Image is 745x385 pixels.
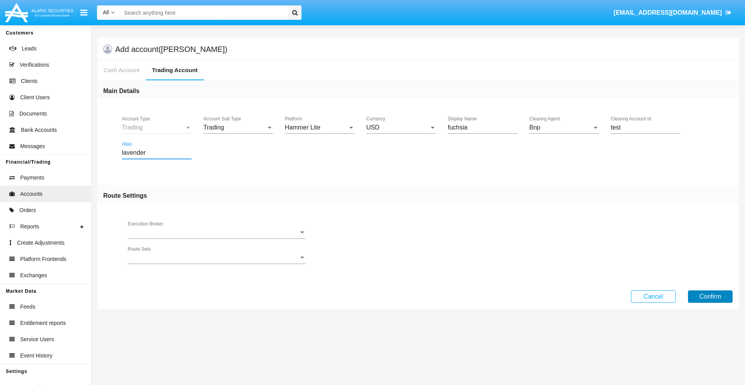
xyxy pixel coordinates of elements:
[20,271,47,280] span: Exchanges
[128,254,299,261] span: Route Sets
[115,46,227,52] h5: Add account ([PERSON_NAME])
[21,77,38,85] span: Clients
[122,124,143,131] span: Trading
[4,1,74,24] img: Logo image
[120,5,286,20] input: Search
[20,319,66,327] span: Entitlement reports
[285,124,321,131] span: Hammer Lite
[103,192,147,200] h6: Route Settings
[21,126,57,134] span: Bank Accounts
[613,9,722,16] span: [EMAIL_ADDRESS][DOMAIN_NAME]
[22,45,36,53] span: Leads
[20,93,50,102] span: Client Users
[20,335,54,344] span: Service Users
[20,61,49,69] span: Verifications
[19,110,47,118] span: Documents
[688,290,733,303] button: Confirm
[17,239,64,247] span: Create Adjustments
[103,9,109,16] span: All
[128,229,299,236] span: Execution Broker
[610,2,735,24] a: [EMAIL_ADDRESS][DOMAIN_NAME]
[20,142,45,150] span: Messages
[20,190,43,198] span: Accounts
[203,124,224,131] span: Trading
[19,206,36,214] span: Orders
[529,124,540,131] span: Bnp
[20,255,66,263] span: Platform Frontends
[97,9,120,17] a: All
[20,174,44,182] span: Payments
[103,87,139,95] h6: Main Details
[20,303,35,311] span: Feeds
[20,352,52,360] span: Event History
[366,124,379,131] span: USD
[631,290,676,303] button: Cancel
[20,223,39,231] span: Reports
